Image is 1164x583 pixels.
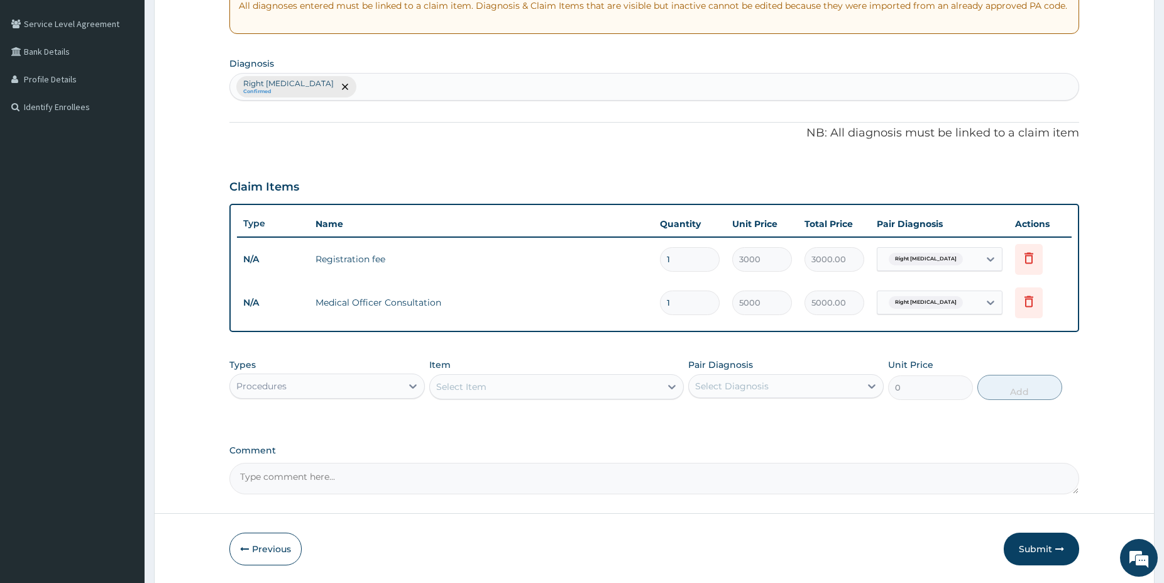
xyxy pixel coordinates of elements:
span: Right [MEDICAL_DATA] [889,296,963,309]
div: Procedures [236,380,287,392]
small: Confirmed [243,89,334,95]
label: Unit Price [888,358,933,371]
h3: Claim Items [229,180,299,194]
th: Pair Diagnosis [870,211,1009,236]
th: Unit Price [726,211,798,236]
span: remove selection option [339,81,351,92]
td: Medical Officer Consultation [309,290,654,315]
td: Registration fee [309,247,654,272]
span: Right [MEDICAL_DATA] [889,253,963,265]
div: Select Diagnosis [695,380,769,392]
label: Pair Diagnosis [688,358,753,371]
td: N/A [237,248,309,271]
th: Actions [1009,211,1072,236]
button: Add [977,375,1062,400]
label: Diagnosis [229,57,274,70]
div: Select Item [436,380,486,393]
td: N/A [237,291,309,314]
p: Right [MEDICAL_DATA] [243,79,334,89]
textarea: Type your message and hit 'Enter' [6,343,239,387]
th: Name [309,211,654,236]
button: Previous [229,533,302,565]
label: Types [229,360,256,370]
div: Minimize live chat window [206,6,236,36]
label: Comment [229,445,1079,456]
img: d_794563401_company_1708531726252_794563401 [23,63,51,94]
div: Chat with us now [65,70,211,87]
span: We're online! [73,158,173,286]
label: Item [429,358,451,371]
th: Quantity [654,211,726,236]
button: Submit [1004,533,1079,565]
th: Type [237,212,309,235]
th: Total Price [798,211,870,236]
p: NB: All diagnosis must be linked to a claim item [229,125,1079,142]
